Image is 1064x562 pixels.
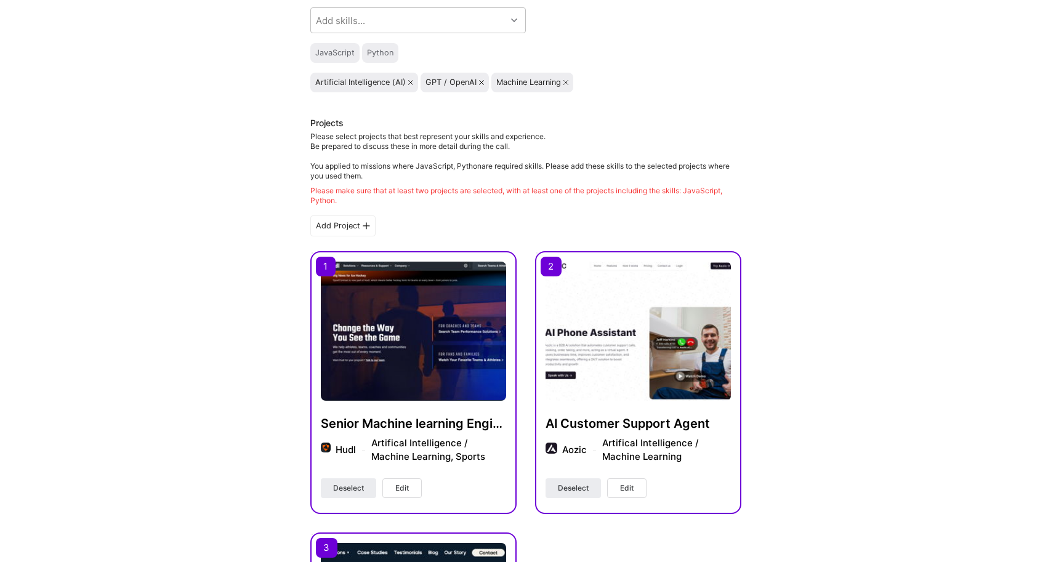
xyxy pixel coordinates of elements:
[310,215,376,236] div: Add Project
[563,80,568,85] i: icon Close
[310,132,741,206] div: Please select projects that best represent your skills and experience. Be prepared to discuss the...
[479,80,484,85] i: icon Close
[546,443,557,454] img: Company logo
[333,483,364,494] span: Deselect
[362,450,365,451] img: divider
[382,478,422,498] button: Edit
[321,443,331,452] img: Company logo
[321,478,376,498] button: Deselect
[558,483,589,494] span: Deselect
[546,415,731,432] h4: AI Customer Support Agent
[425,78,477,87] div: GPT / OpenAI
[408,80,413,85] i: icon Close
[607,478,647,498] button: Edit
[546,478,601,498] button: Deselect
[562,436,731,464] div: Aozic Artifical Intelligence / Machine Learning
[546,262,731,401] img: AI Customer Support Agent
[363,222,370,230] i: icon PlusBlackFlat
[367,48,393,58] div: Python
[321,415,506,432] h4: Senior Machine learning Engineer
[496,78,561,87] div: Machine Learning
[511,17,517,23] i: icon Chevron
[593,450,596,451] img: divider
[620,483,634,494] span: Edit
[395,483,409,494] span: Edit
[315,48,355,58] div: JavaScript
[310,186,741,206] div: Please make sure that at least two projects are selected, with at least one of the projects inclu...
[315,78,406,87] div: Artificial Intelligence (AI)
[310,117,344,129] div: Projects
[321,262,506,401] img: Senior Machine learning Engineer
[316,14,365,27] div: Add skills...
[336,436,506,464] div: Hudl Artifical Intelligence / Machine Learning, Sports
